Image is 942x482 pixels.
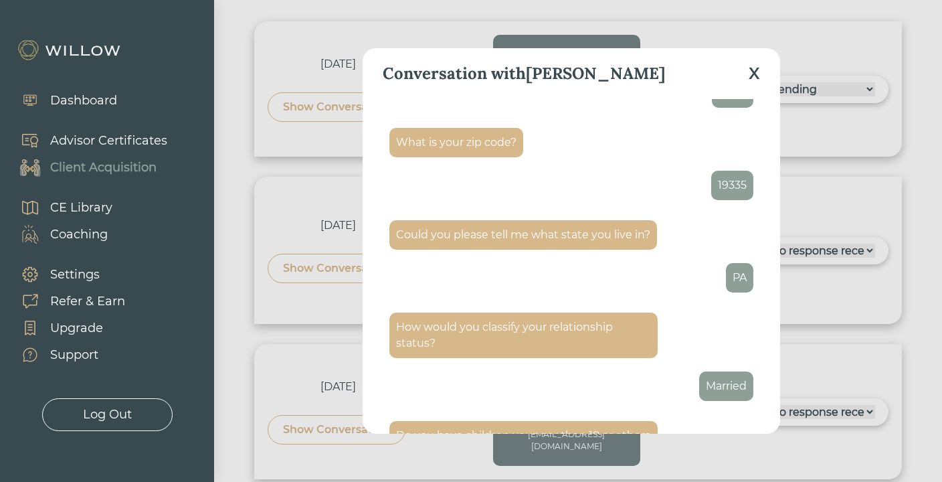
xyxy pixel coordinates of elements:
[7,315,125,341] a: Upgrade
[7,288,125,315] a: Refer & Earn
[7,194,112,221] a: CE Library
[17,39,124,61] img: Willow
[749,62,760,86] div: X
[706,378,747,394] div: Married
[50,226,108,244] div: Coaching
[7,127,167,154] a: Advisor Certificates
[50,92,117,110] div: Dashboard
[50,293,125,311] div: Refer & Earn
[50,132,167,150] div: Advisor Certificates
[7,154,167,181] a: Client Acquisition
[50,319,103,337] div: Upgrade
[50,199,112,217] div: CE Library
[718,177,747,193] div: 19335
[383,62,665,86] div: Conversation with [PERSON_NAME]
[50,346,98,364] div: Support
[83,406,132,424] div: Log Out
[396,428,650,460] div: Do you have children younger than 18 or others who depend financially on you?
[733,270,747,286] div: PA
[7,87,117,114] a: Dashboard
[50,159,157,177] div: Client Acquisition
[396,135,516,151] div: What is your zip code?
[7,221,112,248] a: Coaching
[7,261,125,288] a: Settings
[50,266,100,284] div: Settings
[396,319,650,351] div: How would you classify your relationship status?
[396,227,650,243] div: Could you please tell me what state you live in?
